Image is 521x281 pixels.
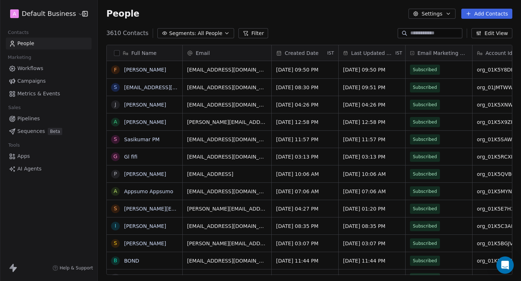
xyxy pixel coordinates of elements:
[413,101,437,108] span: Subscribed
[413,222,437,230] span: Subscribed
[413,118,437,126] span: Subscribed
[6,88,92,100] a: Metrics & Events
[107,61,183,275] div: grid
[106,8,139,19] span: People
[187,222,267,230] span: [EMAIL_ADDRESS][DOMAIN_NAME]
[114,257,117,264] div: B
[461,9,512,19] button: Add Contacts
[124,189,173,194] a: Appsumo Appsumo
[187,118,267,126] span: [PERSON_NAME][EMAIL_ADDRESS][DOMAIN_NAME]
[5,140,23,151] span: Tools
[198,30,222,37] span: All People
[343,153,401,160] span: [DATE] 03:13 PM
[413,205,437,212] span: Subscribed
[17,90,60,98] span: Metrics & Events
[327,50,334,56] span: IST
[124,206,335,212] a: [PERSON_NAME][EMAIL_ADDRESS][PERSON_NAME][DOMAIN_NAME]'s Organization
[276,257,334,264] span: [DATE] 11:44 PM
[413,84,437,91] span: Subscribed
[5,102,24,113] span: Sales
[343,101,401,108] span: [DATE] 04:26 PM
[343,118,401,126] span: [DATE] 12:58 PM
[187,153,267,160] span: [EMAIL_ADDRESS][DOMAIN_NAME]
[276,222,334,230] span: [DATE] 08:35 PM
[343,66,401,73] span: [DATE] 09:50 PM
[276,101,334,108] span: [DATE] 04:26 PM
[114,187,117,195] div: A
[413,136,437,143] span: Subscribed
[114,118,117,126] div: A
[6,75,92,87] a: Campaigns
[276,66,334,73] span: [DATE] 09:50 PM
[5,27,32,38] span: Contacts
[124,85,251,90] a: [EMAIL_ADDRESS][DOMAIN_NAME]'s Organization
[114,153,118,160] div: G
[187,101,267,108] span: [EMAIL_ADDRESS][DOMAIN_NAME]
[6,163,92,175] a: AI Agents
[276,240,334,247] span: [DATE] 03:07 PM
[276,170,334,178] span: [DATE] 10:06 AM
[343,188,401,195] span: [DATE] 07:06 AM
[413,188,437,195] span: Subscribed
[343,205,401,212] span: [DATE] 01:20 PM
[9,8,77,20] button: ADefault Business
[124,154,137,160] a: Gl fifi
[115,101,116,108] div: J
[413,240,437,247] span: Subscribed
[413,257,437,264] span: Subscribed
[124,241,166,246] a: [PERSON_NAME]
[169,30,196,37] span: Segments:
[114,83,117,91] div: s
[276,153,334,160] span: [DATE] 03:13 PM
[496,256,514,274] div: Open Intercom Messenger
[124,258,139,264] a: BOND
[124,67,166,73] a: [PERSON_NAME]
[17,152,30,160] span: Apps
[6,62,92,74] a: Workflows
[187,257,267,264] span: [EMAIL_ADDRESS][DOMAIN_NAME]
[395,50,402,56] span: IST
[114,239,117,247] div: S
[13,10,16,17] span: A
[471,28,512,38] button: Edit View
[115,222,116,230] div: i
[183,45,271,61] div: Email
[17,115,40,122] span: Pipelines
[5,52,34,63] span: Marketing
[22,9,76,18] span: Default Business
[187,136,267,143] span: [EMAIL_ADDRESS][DOMAIN_NAME]
[413,66,437,73] span: Subscribed
[17,40,34,47] span: People
[285,49,318,57] span: Created Date
[187,205,267,212] span: [PERSON_NAME][EMAIL_ADDRESS][PERSON_NAME][DOMAIN_NAME]
[60,265,93,271] span: Help & Support
[17,127,45,135] span: Sequences
[114,135,117,143] div: S
[106,29,148,38] span: 3610 Contacts
[124,119,166,125] a: [PERSON_NAME]
[272,45,338,61] div: Created DateIST
[196,49,210,57] span: Email
[238,28,268,38] button: Filter
[343,84,401,91] span: [DATE] 09:51 PM
[339,45,405,61] div: Last Updated DateIST
[413,170,437,178] span: Subscribed
[131,49,157,57] span: Full Name
[107,45,182,61] div: Full Name
[343,170,401,178] span: [DATE] 10:06 AM
[114,66,117,74] div: F
[124,275,166,281] a: [PERSON_NAME]
[6,113,92,125] a: Pipelines
[187,188,267,195] span: [EMAIL_ADDRESS][DOMAIN_NAME]
[52,265,93,271] a: Help & Support
[343,240,401,247] span: [DATE] 03:07 PM
[114,170,117,178] div: P
[343,222,401,230] span: [DATE] 08:35 PM
[418,49,468,57] span: Email Marketing Consent
[124,223,166,229] a: [PERSON_NAME]
[187,170,267,178] span: [EMAIL_ADDRESS]
[17,65,43,72] span: Workflows
[486,49,512,57] span: Account Id
[343,257,401,264] span: [DATE] 11:44 PM
[17,165,42,173] span: AI Agents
